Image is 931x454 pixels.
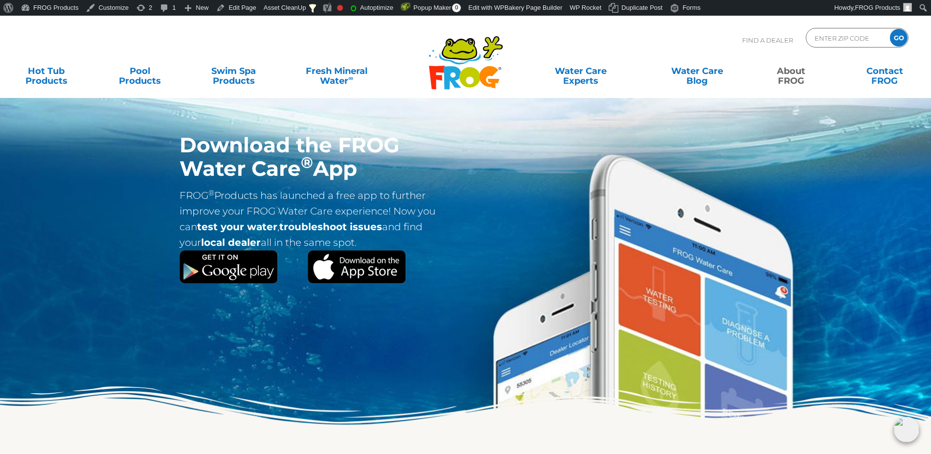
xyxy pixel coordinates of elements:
[522,61,640,81] a: Water CareExperts
[894,417,919,442] img: openIcon
[301,153,313,172] sup: ®
[197,221,277,233] strong: test your water
[197,61,270,81] a: Swim SpaProducts
[10,61,83,81] a: Hot TubProducts
[180,188,436,250] p: FROG Products has launched a free app to further improve your FROG Water Care experience! Now you...
[104,61,177,81] a: PoolProducts
[348,74,353,82] sup: ∞
[307,250,406,284] img: Apple App Store
[814,31,880,45] input: Zip Code Form
[890,29,908,47] input: GO
[848,61,921,81] a: ContactFROG
[208,188,214,197] sup: ®
[180,250,278,284] img: Google Play
[279,221,382,233] strong: troubleshoot issues
[201,237,261,248] strong: local dealer
[661,61,734,81] a: Water CareBlog
[452,3,461,12] span: 0
[754,61,827,81] a: AboutFROG
[742,28,793,52] p: Find A Dealer
[855,4,900,11] span: FROG Products
[337,5,343,11] div: Focus keyphrase not set
[291,61,382,81] a: Fresh MineralWater∞
[180,133,436,180] h1: Download the FROG Water Care App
